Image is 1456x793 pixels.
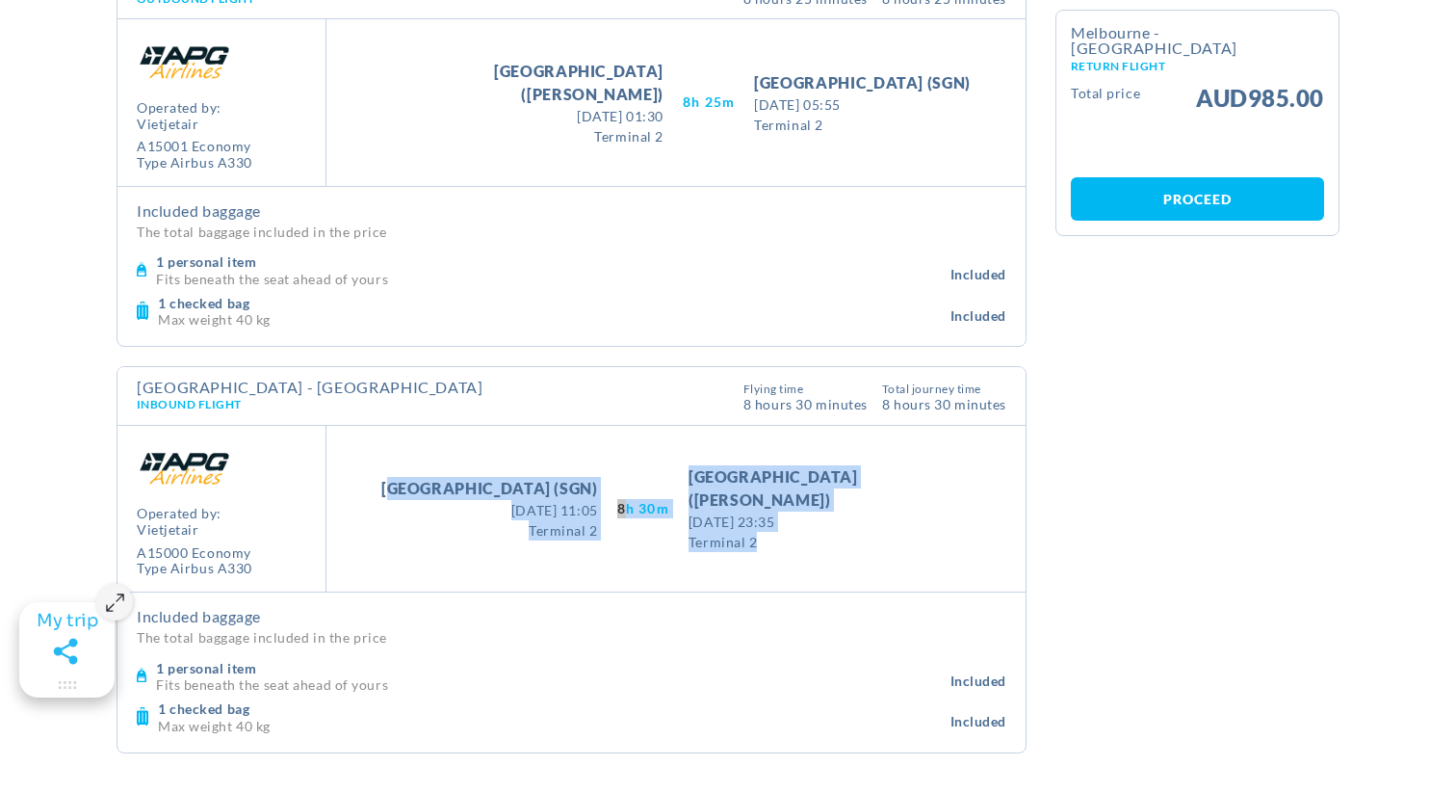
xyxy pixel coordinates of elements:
h4: 1 personal item [156,660,950,677]
span: Terminal 2 [381,520,598,541]
span: [GEOGRAPHIC_DATA] (SGN) [754,71,971,94]
span: AUD985.00 [1196,87,1324,110]
h4: 1 checked bag [158,700,950,718]
span: Operated by: [137,506,252,539]
p: Max weight 40 kg [158,311,950,326]
span: Included [950,672,1006,691]
span: Terminal 2 [381,126,663,146]
span: Terminal 2 [689,532,971,552]
small: Return Flight [1071,61,1324,72]
h4: [GEOGRAPHIC_DATA] - [GEOGRAPHIC_DATA] [137,380,483,395]
span: 8H 25M [683,93,735,112]
h4: 1 checked bag [158,295,950,312]
img: A1.png [137,34,233,90]
span: 8 hours 30 Minutes [882,395,1006,411]
a: Proceed [1071,177,1324,221]
p: Fits beneath the seat ahead of yours [156,271,950,285]
div: A15001 Economy [137,139,252,155]
p: Max weight 40 kg [158,718,950,732]
h4: Included baggage [137,201,1006,221]
span: Included [950,306,1006,326]
span: 8 Hours 30 Minutes [743,395,868,411]
span: [GEOGRAPHIC_DATA] ([PERSON_NAME]) [689,465,971,512]
span: vietjetair [137,522,252,539]
iframe: PayPal Message 1 [1071,124,1324,158]
div: A15000 Economy [137,545,252,562]
img: A1.png [137,440,233,496]
p: The total baggage included in the price [137,221,1006,243]
h4: 1 personal item [156,253,950,271]
span: [DATE] 01:30 [381,106,663,126]
span: [DATE] 11:05 [381,500,598,520]
span: vietjetair [137,117,252,133]
span: 1.2 20 [117,753,140,773]
span: Flying Time [743,383,868,395]
span: Terminal 2 [754,115,971,135]
span: [GEOGRAPHIC_DATA] ([PERSON_NAME]) [381,60,663,106]
gamitee-floater-minimize-handle: Maximize [19,602,115,698]
span: Inbound Flight [137,397,242,411]
span: [DATE] 23:35 [689,512,971,532]
span: Operated by: [137,100,252,133]
span: Included [950,265,1006,284]
h4: Included baggage [137,607,1006,626]
span: Total Journey Time [882,383,1006,395]
span: [GEOGRAPHIC_DATA] (SGN) [381,477,598,500]
p: Fits beneath the seat ahead of yours [156,676,950,691]
small: Total Price [1071,87,1140,110]
div: Type Airbus A330 [137,155,252,172]
h2: Melbourne - [GEOGRAPHIC_DATA] [1071,25,1324,72]
span: [DATE] 05:55 [754,94,971,115]
span: 8H 30M [617,499,669,518]
p: The total baggage included in the price [137,626,1006,648]
span: Included [950,712,1006,731]
div: Type Airbus A330 [137,561,252,577]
